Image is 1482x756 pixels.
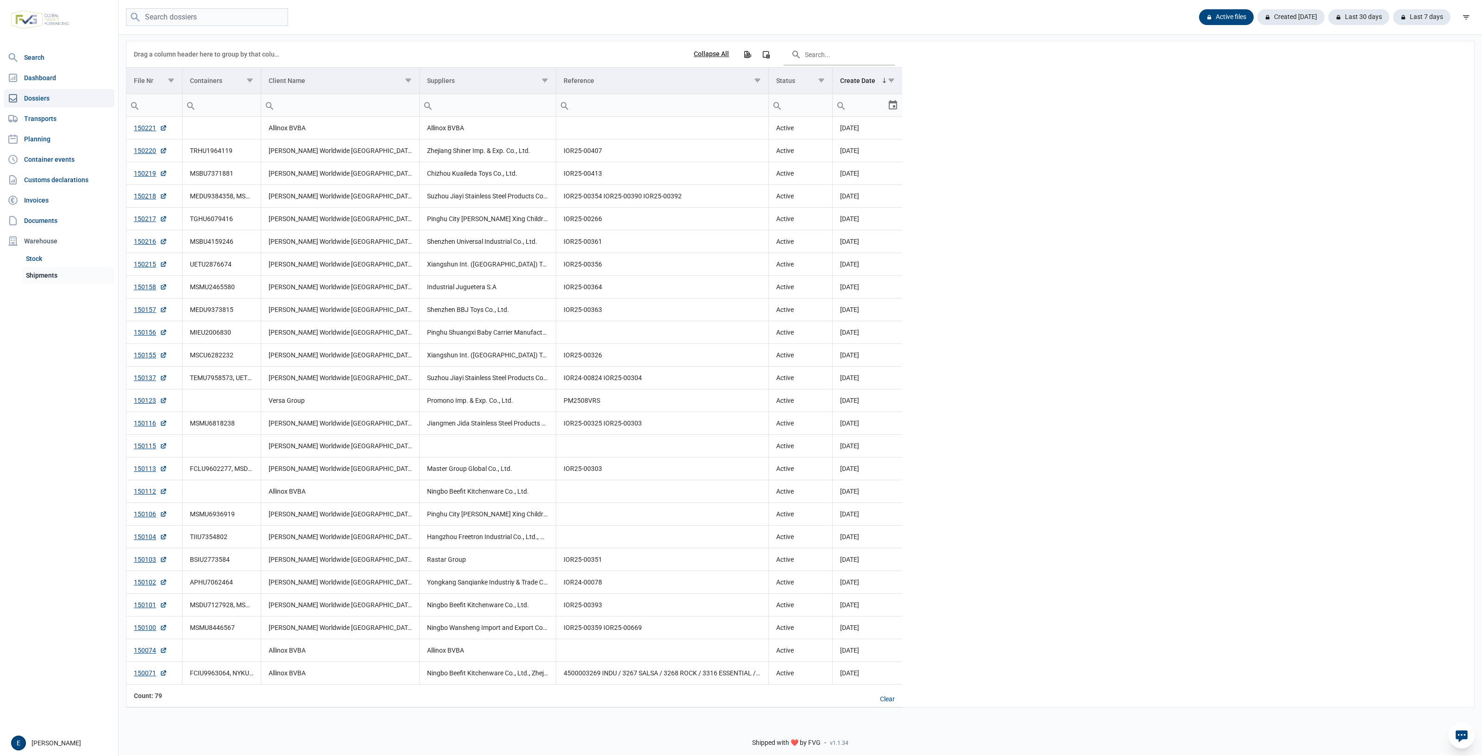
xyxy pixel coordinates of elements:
input: Filter cell [261,94,419,116]
td: Active [768,208,832,230]
a: 150156 [134,328,167,337]
a: 150100 [134,623,167,632]
a: 150101 [134,600,167,610]
span: [DATE] [840,147,859,154]
td: Active [768,276,832,299]
span: [DATE] [840,329,859,336]
td: Active [768,230,832,253]
a: 150116 [134,419,167,428]
td: IOR25-00325 IOR25-00303 [556,412,768,435]
a: Dashboard [4,69,114,87]
span: - [824,739,826,747]
input: Filter cell [126,94,182,116]
div: Last 7 days [1393,9,1451,25]
span: [DATE] [840,283,859,291]
td: MEDU9373815 [182,299,261,321]
td: IOR25-00364 [556,276,768,299]
a: Customs declarations [4,171,114,189]
td: Active [768,185,832,208]
span: [DATE] [840,442,859,450]
td: Active [768,662,832,685]
td: [PERSON_NAME] Worldwide [GEOGRAPHIC_DATA] [261,503,419,526]
span: [DATE] [840,192,859,200]
input: Filter cell [182,94,261,116]
td: Ningbo Wansheng Import and Export Co., Ltd. [419,616,556,639]
div: Suppliers [427,77,455,84]
span: [DATE] [840,238,859,245]
td: Allinox BVBA [261,117,419,140]
td: Chizhou Kuaileda Toys Co., Ltd. [419,162,556,185]
span: Shipped with ❤️ by FVG [752,739,821,747]
td: BSIU2773584 [182,548,261,571]
td: Column Client Name [261,68,419,94]
div: Created [DATE] [1257,9,1325,25]
td: Ningbo Beefit Kitchenware Co., Ltd. [419,594,556,616]
td: Rastar Group [419,548,556,571]
td: IOR25-00356 [556,253,768,276]
td: Column Containers [182,68,261,94]
a: 150218 [134,191,167,201]
td: Allinox BVBA [261,662,419,685]
td: Active [768,503,832,526]
div: Client Name [269,77,305,84]
span: [DATE] [840,397,859,404]
td: Xiangshun Int. ([GEOGRAPHIC_DATA]) Trading Co., Ltd. [419,253,556,276]
td: TEMU7958573, UETU7168913 [182,367,261,389]
span: [DATE] [840,624,859,631]
span: [DATE] [840,306,859,313]
span: [DATE] [840,215,859,222]
a: Transports [4,109,114,128]
span: [DATE] [840,556,859,563]
td: TGHU6079416 [182,208,261,230]
td: IOR25-00266 [556,208,768,230]
td: [PERSON_NAME] Worldwide [GEOGRAPHIC_DATA] [261,526,419,548]
td: Active [768,526,832,548]
td: [PERSON_NAME] Worldwide [GEOGRAPHIC_DATA] [261,185,419,208]
td: TIIU7354802 [182,526,261,548]
td: Active [768,457,832,480]
td: [PERSON_NAME] Worldwide [GEOGRAPHIC_DATA] [261,299,419,321]
td: MSMU6936919 [182,503,261,526]
td: Active [768,594,832,616]
input: Filter cell [420,94,556,116]
td: MEDU9384358, MSDU7424762, MSMU5936719, SEGU4135744 [182,185,261,208]
td: Allinox BVBA [261,480,419,503]
div: File Nr [134,77,153,84]
td: Active [768,162,832,185]
a: 150220 [134,146,167,155]
td: Filter cell [126,94,182,117]
td: Suzhou Jiayi Stainless Steel Products Co., Ltd. [419,367,556,389]
div: Search box [261,94,278,116]
a: 150137 [134,373,167,382]
a: 150155 [134,350,167,360]
td: Shenzhen BBJ Toys Co., Ltd. [419,299,556,321]
span: Show filter options for column 'Status' [818,77,825,84]
div: filter [1458,9,1475,25]
a: 150221 [134,123,167,133]
td: Column Status [768,68,832,94]
td: Allinox BVBA [261,639,419,662]
td: UETU2876674 [182,253,261,276]
td: Active [768,412,832,435]
span: Show filter options for column 'Containers' [246,77,253,84]
a: Documents [4,211,114,230]
td: Active [768,548,832,571]
span: [DATE] [840,260,859,268]
td: MSMU8446567 [182,616,261,639]
a: 150106 [134,509,167,519]
td: [PERSON_NAME] Worldwide [GEOGRAPHIC_DATA] [261,616,419,639]
td: Active [768,299,832,321]
td: Yongkang Sanqianke Industriy & Trade Co. Ltd. [419,571,556,594]
td: Pinghu City [PERSON_NAME] Xing Children's Products Co., Ltd. [419,208,556,230]
td: Filter cell [261,94,419,117]
div: Warehouse [4,232,114,250]
div: Containers [190,77,222,84]
span: Show filter options for column 'Suppliers' [541,77,548,84]
div: Search box [182,94,199,116]
div: Search box [420,94,436,116]
td: Filter cell [768,94,832,117]
td: Active [768,253,832,276]
td: Active [768,321,832,344]
input: Search dossiers [126,8,288,26]
div: Clear [873,692,902,707]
